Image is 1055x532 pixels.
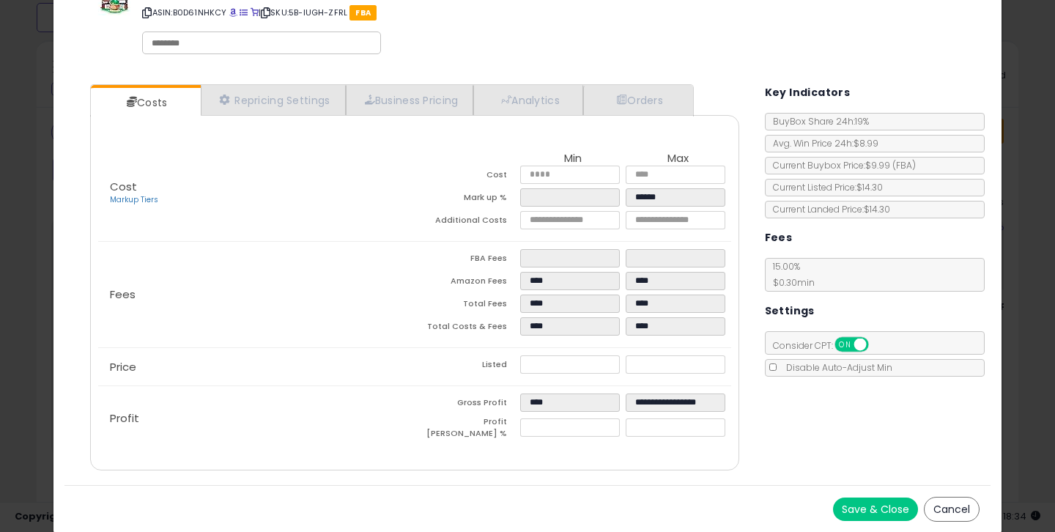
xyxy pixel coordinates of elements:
span: Current Landed Price: $14.30 [766,203,890,215]
p: ASIN: B0D61NHKCY | SKU: 5B-IUGH-ZFRL [142,1,737,24]
p: Profit [98,413,415,424]
td: Amazon Fees [415,272,520,295]
span: ON [836,339,854,351]
th: Max [626,152,731,166]
td: FBA Fees [415,249,520,272]
button: Save & Close [833,498,918,521]
span: Current Buybox Price: [766,159,916,171]
td: Gross Profit [415,394,520,416]
td: Mark up % [415,188,520,211]
a: Repricing Settings [201,85,346,115]
h5: Settings [765,302,815,320]
a: Costs [91,88,199,117]
span: $0.30 min [766,276,815,289]
p: Cost [98,181,415,206]
a: Your listing only [251,7,259,18]
a: BuyBox page [229,7,237,18]
button: Cancel [924,497,980,522]
span: BuyBox Share 24h: 19% [766,115,869,128]
span: OFF [866,339,889,351]
a: Business Pricing [346,85,474,115]
h5: Fees [765,229,793,247]
th: Min [520,152,626,166]
h5: Key Indicators [765,84,851,102]
span: ( FBA ) [892,159,916,171]
td: Listed [415,355,520,378]
span: Disable Auto-Adjust Min [779,361,892,374]
td: Cost [415,166,520,188]
span: Current Listed Price: $14.30 [766,181,883,193]
a: Orders [583,85,692,115]
td: Profit [PERSON_NAME] % [415,416,520,443]
a: All offer listings [240,7,248,18]
span: 15.00 % [766,260,815,289]
td: Additional Costs [415,211,520,234]
a: Markup Tiers [110,194,158,205]
a: Analytics [473,85,583,115]
p: Fees [98,289,415,300]
span: FBA [349,5,377,21]
p: Price [98,361,415,373]
td: Total Costs & Fees [415,317,520,340]
span: Consider CPT: [766,339,888,352]
td: Total Fees [415,295,520,317]
span: $9.99 [865,159,916,171]
span: Avg. Win Price 24h: $8.99 [766,137,878,149]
